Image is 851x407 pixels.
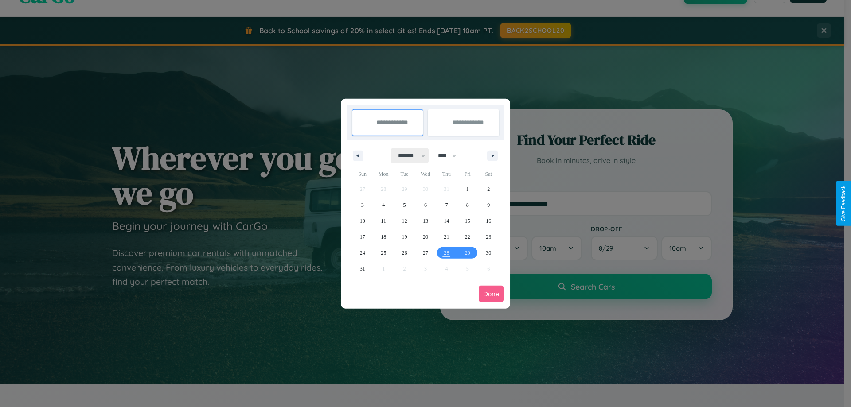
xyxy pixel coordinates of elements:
[478,181,499,197] button: 2
[415,245,436,261] button: 27
[436,229,457,245] button: 21
[478,229,499,245] button: 23
[381,213,386,229] span: 11
[478,197,499,213] button: 9
[394,213,415,229] button: 12
[444,245,449,261] span: 28
[394,229,415,245] button: 19
[394,197,415,213] button: 5
[352,245,373,261] button: 24
[436,245,457,261] button: 28
[382,197,385,213] span: 4
[352,213,373,229] button: 10
[478,245,499,261] button: 30
[486,213,491,229] span: 16
[478,213,499,229] button: 16
[352,167,373,181] span: Sun
[457,167,478,181] span: Fri
[373,197,394,213] button: 4
[352,261,373,277] button: 31
[840,186,847,221] div: Give Feedback
[402,213,407,229] span: 12
[423,229,428,245] span: 20
[478,167,499,181] span: Sat
[436,167,457,181] span: Thu
[457,245,478,261] button: 29
[457,213,478,229] button: 15
[486,229,491,245] span: 23
[352,197,373,213] button: 3
[373,167,394,181] span: Mon
[424,197,427,213] span: 6
[373,245,394,261] button: 25
[415,197,436,213] button: 6
[444,229,449,245] span: 21
[373,213,394,229] button: 11
[352,229,373,245] button: 17
[402,229,407,245] span: 19
[402,245,407,261] span: 26
[487,181,490,197] span: 2
[415,167,436,181] span: Wed
[360,213,365,229] span: 10
[381,229,386,245] span: 18
[360,229,365,245] span: 17
[360,245,365,261] span: 24
[466,197,469,213] span: 8
[373,229,394,245] button: 18
[487,197,490,213] span: 9
[445,197,448,213] span: 7
[457,181,478,197] button: 1
[466,181,469,197] span: 1
[423,245,428,261] span: 27
[415,229,436,245] button: 20
[444,213,449,229] span: 14
[415,213,436,229] button: 13
[361,197,364,213] span: 3
[436,197,457,213] button: 7
[423,213,428,229] span: 13
[457,197,478,213] button: 8
[486,245,491,261] span: 30
[465,213,470,229] span: 15
[465,229,470,245] span: 22
[436,213,457,229] button: 14
[457,229,478,245] button: 22
[394,167,415,181] span: Tue
[479,286,504,302] button: Done
[381,245,386,261] span: 25
[403,197,406,213] span: 5
[394,245,415,261] button: 26
[360,261,365,277] span: 31
[465,245,470,261] span: 29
